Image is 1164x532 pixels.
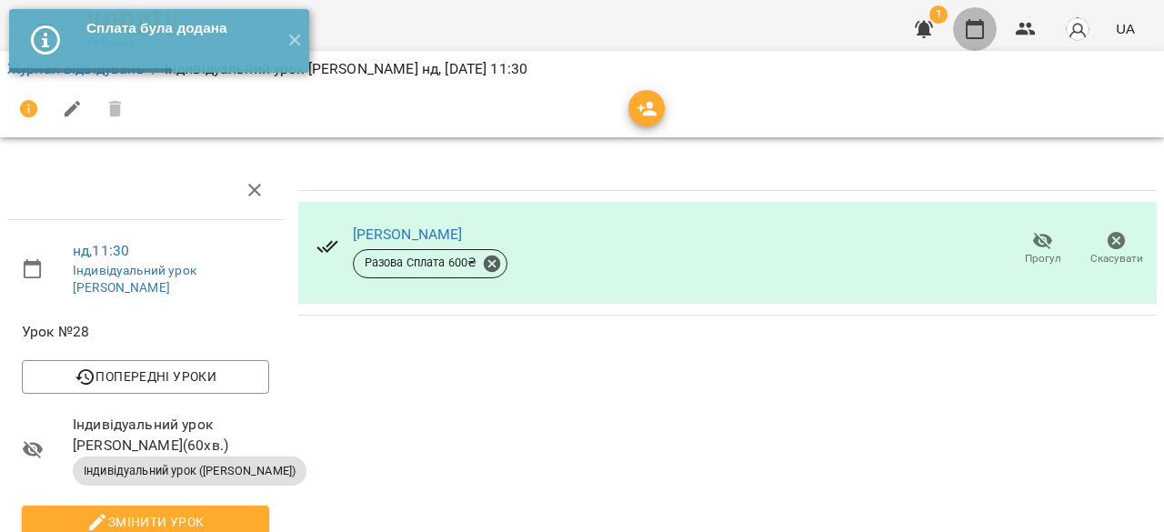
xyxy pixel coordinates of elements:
span: Разова Сплата 600 ₴ [354,255,488,271]
span: Індивідуальний урок ([PERSON_NAME]) [73,463,306,479]
span: 1 [929,5,948,24]
div: Сплата була додана [86,18,273,38]
span: Урок №28 [22,321,269,343]
a: нд , 11:30 [73,242,129,259]
span: Скасувати [1090,251,1143,266]
span: Індивідуальний урок [PERSON_NAME] ( 60 хв. ) [73,414,269,457]
span: Прогул [1025,251,1061,266]
a: Індивідуальний урок [PERSON_NAME] [73,263,196,296]
a: [PERSON_NAME] [353,226,463,243]
nav: breadcrumb [7,58,1157,80]
div: Разова Сплата 600₴ [353,249,508,278]
img: avatar_s.png [1065,16,1090,42]
button: Попередні уроки [22,360,269,393]
button: UA [1109,12,1142,45]
button: Скасувати [1079,224,1153,275]
button: Прогул [1006,224,1079,275]
span: UA [1116,19,1135,38]
p: Індивідуальний урок [PERSON_NAME] нд, [DATE] 11:30 [165,58,527,80]
span: Попередні уроки [36,366,255,387]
